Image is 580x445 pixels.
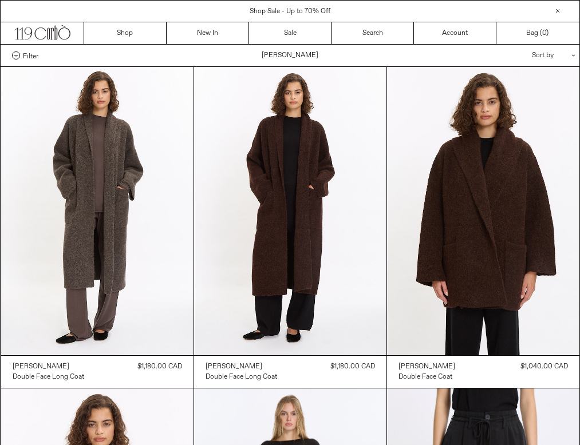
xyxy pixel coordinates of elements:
[250,7,330,16] a: Shop Sale - Up to 70% Off
[84,22,167,44] a: Shop
[167,22,249,44] a: New In
[206,361,277,372] a: [PERSON_NAME]
[542,28,549,38] span: )
[330,361,375,372] div: $1,180.00 CAD
[387,67,579,355] img: Lauren Manoogian Double Face Coat in merlot
[520,361,568,372] div: $1,040.00 CAD
[13,372,84,382] div: Double Face Long Coat
[1,67,194,355] img: Lauren Manoogian Double Face Long Coat in grey taupe
[206,362,262,372] div: [PERSON_NAME]
[465,45,568,66] div: Sort by
[206,372,277,382] a: Double Face Long Coat
[249,22,332,44] a: Sale
[137,361,182,372] div: $1,180.00 CAD
[398,372,452,382] div: Double Face Coat
[414,22,496,44] a: Account
[13,361,84,372] a: [PERSON_NAME]
[542,29,546,38] span: 0
[398,361,455,372] a: [PERSON_NAME]
[13,362,69,372] div: [PERSON_NAME]
[398,372,455,382] a: Double Face Coat
[496,22,579,44] a: Bag ()
[194,67,386,355] img: Lauren Manoogian Double Face Long Coat in merlot
[332,22,414,44] a: Search
[13,372,84,382] a: Double Face Long Coat
[206,372,277,382] div: Double Face Long Coat
[23,51,38,59] span: Filter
